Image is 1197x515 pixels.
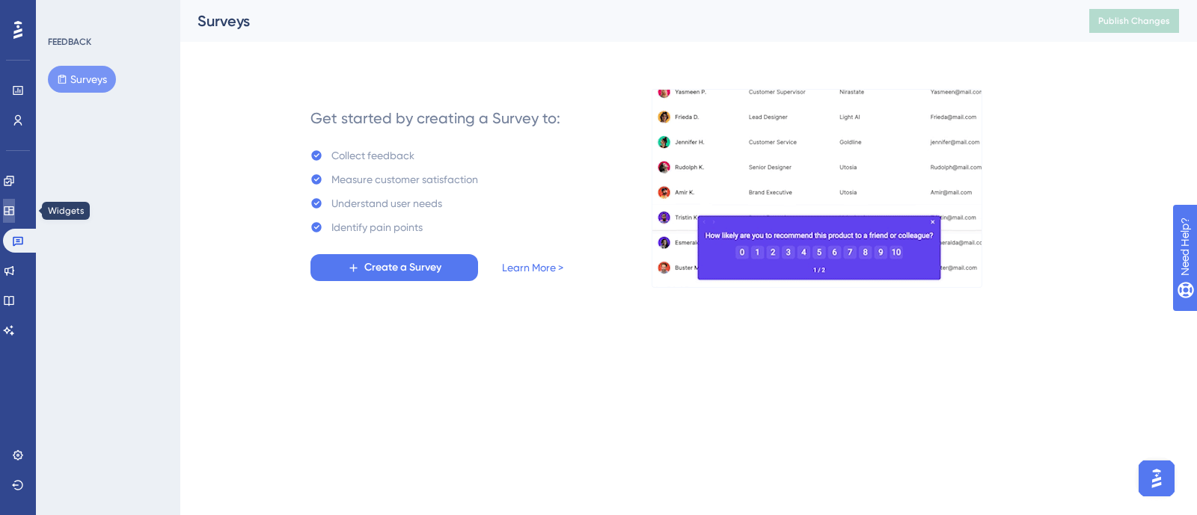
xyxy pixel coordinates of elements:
[1089,9,1179,33] button: Publish Changes
[310,254,478,281] button: Create a Survey
[35,4,94,22] span: Need Help?
[331,170,478,188] div: Measure customer satisfaction
[310,108,560,129] div: Get started by creating a Survey to:
[502,259,563,277] a: Learn More >
[331,218,423,236] div: Identify pain points
[331,147,414,164] div: Collect feedback
[652,89,982,288] img: b81bf5b5c10d0e3e90f664060979471a.gif
[331,194,442,212] div: Understand user needs
[364,259,441,277] span: Create a Survey
[1134,456,1179,501] iframe: UserGuiding AI Assistant Launcher
[48,36,91,48] div: FEEDBACK
[1098,15,1170,27] span: Publish Changes
[48,66,116,93] button: Surveys
[198,10,1052,31] div: Surveys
